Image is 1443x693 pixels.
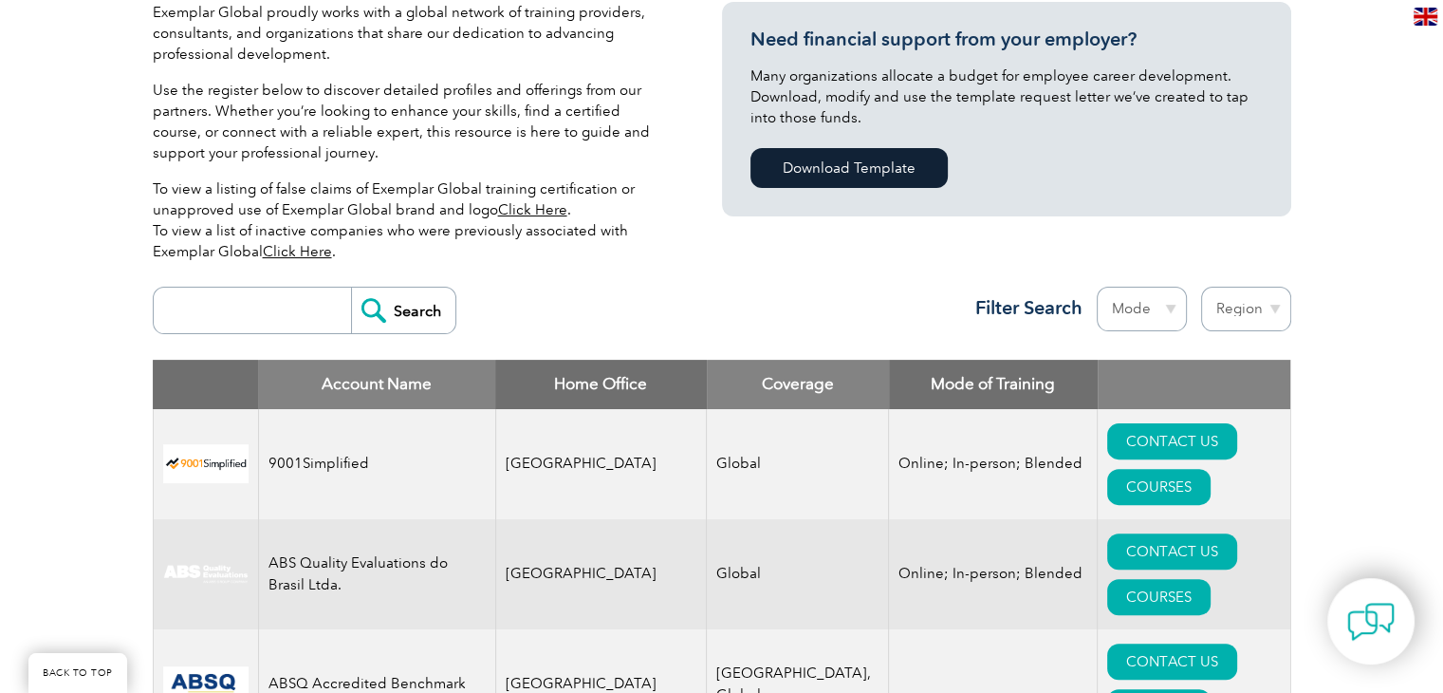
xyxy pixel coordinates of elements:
[163,564,249,585] img: c92924ac-d9bc-ea11-a814-000d3a79823d-logo.jpg
[1347,598,1395,646] img: contact-chat.png
[153,2,665,65] p: Exemplar Global proudly works with a global network of training providers, consultants, and organ...
[1414,8,1437,26] img: en
[1107,644,1237,680] a: CONTACT US
[351,288,455,333] input: Search
[889,360,1098,409] th: Mode of Training: activate to sort column ascending
[263,243,332,260] a: Click Here
[707,519,889,629] td: Global
[1098,360,1290,409] th: : activate to sort column ascending
[495,360,707,409] th: Home Office: activate to sort column ascending
[498,201,567,218] a: Click Here
[153,80,665,163] p: Use the register below to discover detailed profiles and offerings from our partners. Whether you...
[1107,423,1237,459] a: CONTACT US
[707,360,889,409] th: Coverage: activate to sort column ascending
[889,519,1098,629] td: Online; In-person; Blended
[889,409,1098,519] td: Online; In-person; Blended
[258,360,495,409] th: Account Name: activate to sort column descending
[750,148,948,188] a: Download Template
[258,519,495,629] td: ABS Quality Evaluations do Brasil Ltda.
[153,178,665,262] p: To view a listing of false claims of Exemplar Global training certification or unapproved use of ...
[750,66,1263,128] p: Many organizations allocate a budget for employee career development. Download, modify and use th...
[1107,534,1237,570] a: CONTACT US
[964,296,1082,320] h3: Filter Search
[163,444,249,483] img: 37c9c059-616f-eb11-a812-002248153038-logo.png
[495,409,707,519] td: [GEOGRAPHIC_DATA]
[258,409,495,519] td: 9001Simplified
[707,409,889,519] td: Global
[750,28,1263,51] h3: Need financial support from your employer?
[495,519,707,629] td: [GEOGRAPHIC_DATA]
[1107,579,1211,615] a: COURSES
[28,653,127,693] a: BACK TO TOP
[1107,469,1211,505] a: COURSES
